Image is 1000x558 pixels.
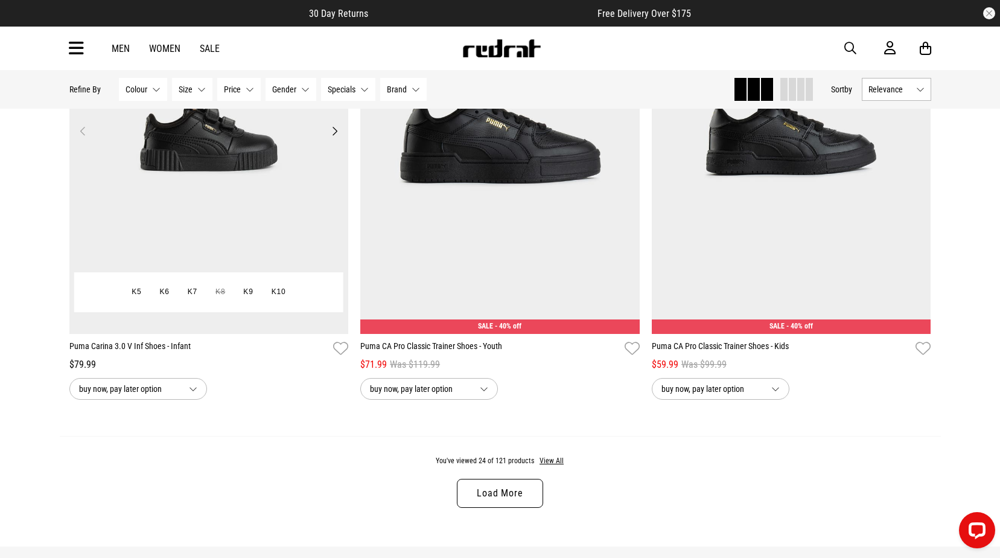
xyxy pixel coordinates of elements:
button: K6 [151,281,179,303]
div: $79.99 [69,358,349,372]
button: Next [327,124,342,138]
button: buy now, pay later option [360,378,498,400]
span: Free Delivery Over $175 [597,8,691,19]
span: Specials [328,85,355,94]
button: Relevance [862,78,931,101]
span: Relevance [868,85,911,94]
button: K10 [263,281,295,303]
span: Was $99.99 [681,358,727,372]
button: Previous [75,124,91,138]
iframe: LiveChat chat widget [949,507,1000,558]
span: - 40% off [786,322,813,330]
button: buy now, pay later option [652,378,789,400]
p: Refine By [69,85,101,94]
span: - 40% off [495,322,521,330]
button: Colour [119,78,167,101]
span: Colour [126,85,147,94]
span: $71.99 [360,358,387,372]
span: buy now, pay later option [79,382,179,396]
button: Brand [380,78,427,101]
button: K9 [234,281,262,303]
button: Size [172,78,212,101]
button: Price [217,78,261,101]
a: Puma Carina 3.0 V Inf Shoes - Infant [69,340,329,358]
button: Gender [266,78,316,101]
span: Gender [272,85,296,94]
span: SALE [478,322,493,330]
button: buy now, pay later option [69,378,207,400]
button: K5 [123,281,150,303]
button: Sortby [831,82,852,97]
a: Men [112,43,130,54]
img: Redrat logo [462,39,541,57]
button: K8 [206,281,234,303]
span: 30 Day Returns [309,8,368,19]
span: by [844,85,852,94]
span: You've viewed 24 of 121 products [436,457,534,465]
button: K7 [179,281,206,303]
a: Sale [200,43,220,54]
button: Specials [321,78,375,101]
span: buy now, pay later option [661,382,762,396]
a: Load More [457,479,543,508]
span: Size [179,85,193,94]
button: View All [539,456,564,467]
span: Price [224,85,241,94]
span: SALE [769,322,785,330]
iframe: Customer reviews powered by Trustpilot [392,7,573,19]
span: Brand [387,85,407,94]
a: Puma CA Pro Classic Trainer Shoes - Youth [360,340,620,358]
span: $59.99 [652,358,678,372]
span: Was $119.99 [390,358,440,372]
span: buy now, pay later option [370,382,470,396]
a: Puma CA Pro Classic Trainer Shoes - Kids [652,340,911,358]
a: Women [149,43,180,54]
